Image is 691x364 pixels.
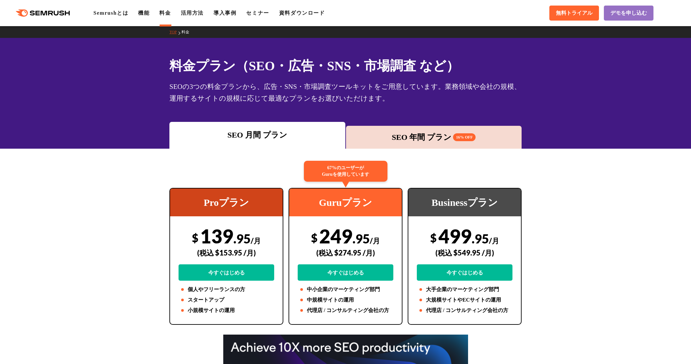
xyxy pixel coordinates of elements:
[289,189,402,216] div: Guruプラン
[138,10,149,16] a: 機能
[179,241,274,264] div: (税込 $153.95 /月)
[169,30,181,34] a: TOP
[311,231,318,244] span: $
[417,241,512,264] div: (税込 $549.95 /月)
[430,231,437,244] span: $
[169,81,522,104] div: SEOの3つの料金プランから、広告・SNS・市場調査ツールキットをご用意しています。業務領域や会社の規模、運用するサイトの規模に応じて最適なプランをお選びいただけます。
[417,224,512,281] div: 499
[192,231,198,244] span: $
[353,231,370,246] span: .95
[170,189,283,216] div: Proプラン
[370,236,380,245] span: /月
[251,236,261,245] span: /月
[298,224,393,281] div: 249
[549,6,599,21] a: 無料トライアル
[173,129,342,141] div: SEO 月間 プラン
[279,10,325,16] a: 資料ダウンロード
[472,231,489,246] span: .95
[298,306,393,314] li: 代理店 / コンサルティング会社の方
[349,131,519,143] div: SEO 年間 プラン
[556,10,592,17] span: 無料トライアル
[233,231,251,246] span: .95
[417,306,512,314] li: 代理店 / コンサルティング会社の方
[213,10,236,16] a: 導入事例
[169,56,522,75] h1: 料金プラン（SEO・広告・SNS・市場調査 など）
[179,296,274,304] li: スタートアップ
[417,286,512,293] li: 大手企業のマーケティング部門
[604,6,653,21] a: デモを申し込む
[181,30,194,34] a: 料金
[417,264,512,281] a: 今すぐはじめる
[179,286,274,293] li: 個人やフリーランスの方
[246,10,269,16] a: セミナー
[610,10,647,17] span: デモを申し込む
[304,161,387,182] div: 67%のユーザーが Guruを使用しています
[181,10,204,16] a: 活用方法
[417,296,512,304] li: 大規模サイトやECサイトの運用
[453,133,476,141] span: 16% OFF
[298,264,393,281] a: 今すぐはじめる
[93,10,128,16] a: Semrushとは
[179,306,274,314] li: 小規模サイトの運用
[298,241,393,264] div: (税込 $274.95 /月)
[159,10,171,16] a: 料金
[489,236,499,245] span: /月
[298,286,393,293] li: 中小企業のマーケティング部門
[408,189,521,216] div: Businessプラン
[298,296,393,304] li: 中規模サイトの運用
[179,264,274,281] a: 今すぐはじめる
[179,224,274,281] div: 139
